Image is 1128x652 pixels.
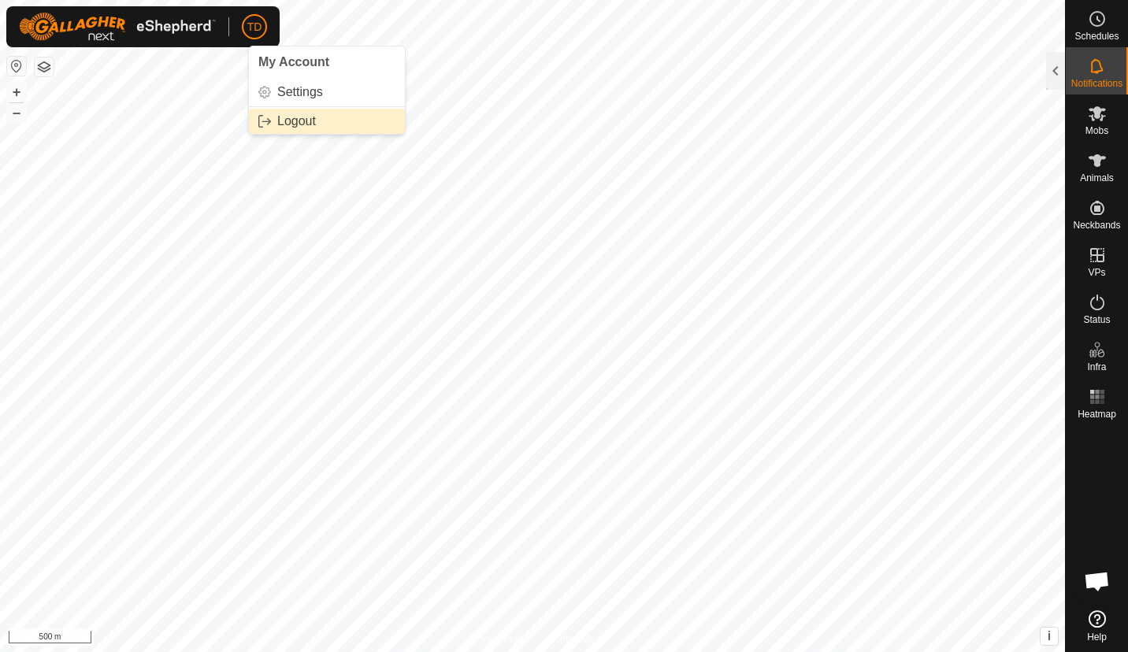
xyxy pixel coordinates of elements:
button: i [1041,628,1058,645]
button: Reset Map [7,57,26,76]
span: Animals [1080,173,1114,183]
a: Help [1066,604,1128,648]
a: Settings [249,80,405,105]
span: Mobs [1085,126,1108,135]
span: My Account [258,55,329,69]
div: Open chat [1074,558,1121,605]
button: – [7,103,26,122]
img: Gallagher Logo [19,13,216,41]
span: Settings [277,86,323,98]
span: i [1048,629,1051,643]
button: + [7,83,26,102]
span: Logout [277,115,316,128]
button: Map Layers [35,57,54,76]
a: Logout [249,109,405,134]
span: VPs [1088,268,1105,277]
span: Schedules [1074,31,1119,41]
span: Infra [1087,362,1106,372]
span: Neckbands [1073,220,1120,230]
span: Notifications [1071,79,1122,88]
span: Heatmap [1078,409,1116,419]
a: Contact Us [548,632,595,646]
span: Status [1083,315,1110,324]
span: TD [247,19,262,35]
span: Help [1087,632,1107,642]
a: Privacy Policy [470,632,529,646]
